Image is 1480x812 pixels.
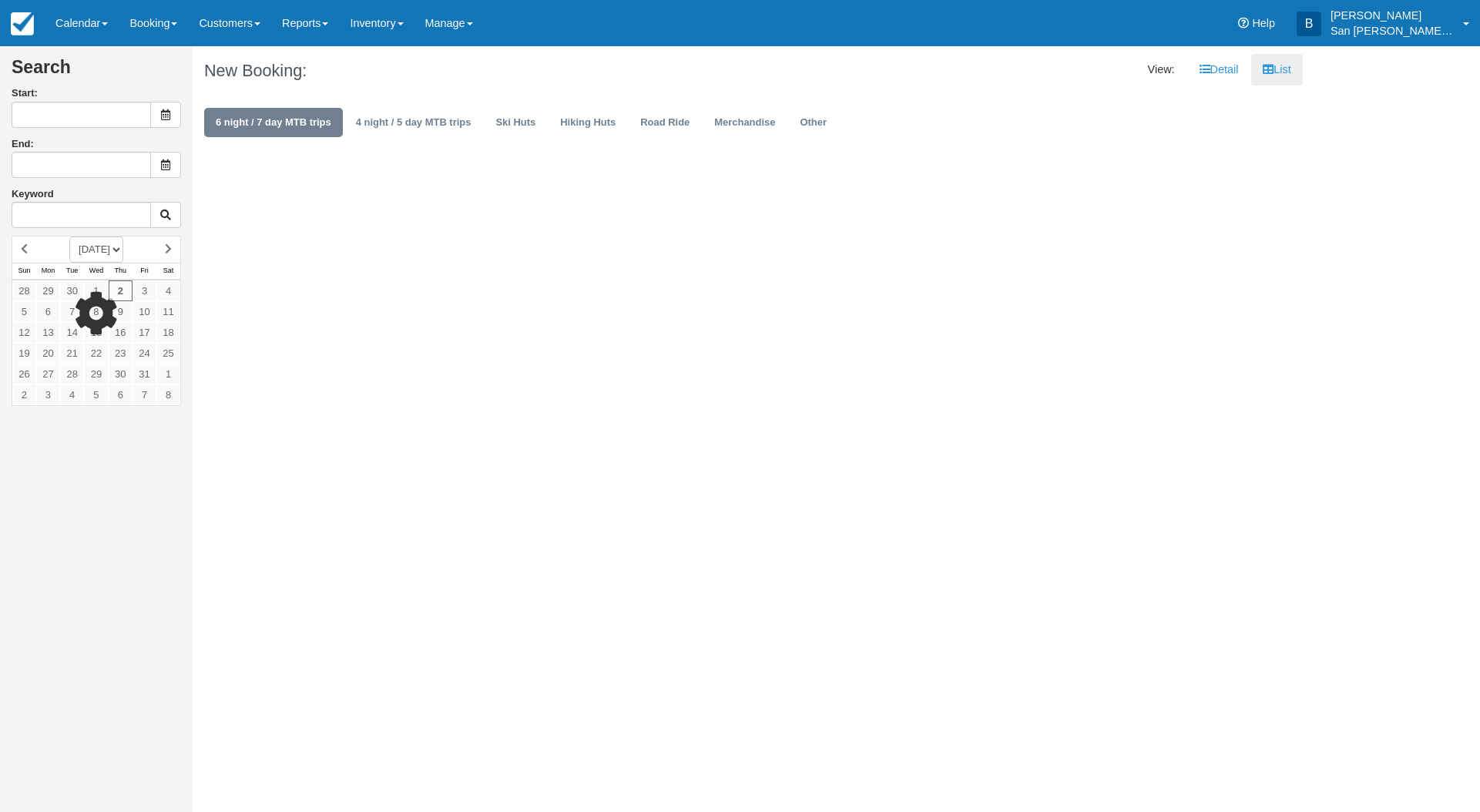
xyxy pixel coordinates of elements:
a: 4 night / 5 day MTB trips [344,108,483,138]
a: Road Ride [629,108,701,138]
button: Keyword Search [150,202,181,228]
a: 2 [109,280,133,301]
i: Help [1238,18,1249,29]
img: checkfront-main-nav-mini-logo.png [11,12,34,35]
a: Ski Huts [484,108,547,138]
h2: Search [12,58,181,86]
a: Merchandise [703,108,787,138]
div: B [1297,12,1321,36]
span: Help [1252,17,1275,29]
p: [PERSON_NAME] [1331,8,1454,23]
label: End: [12,138,34,149]
p: San [PERSON_NAME] Hut Systems [1331,23,1454,39]
h1: New Booking: [204,62,736,80]
a: Hiking Huts [549,108,627,138]
a: Other [788,108,838,138]
a: 6 night / 7 day MTB trips [204,108,343,138]
label: Start: [12,86,181,101]
a: List [1251,54,1302,86]
li: View: [1136,54,1186,86]
a: Detail [1188,54,1250,86]
label: Keyword [12,188,54,200]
